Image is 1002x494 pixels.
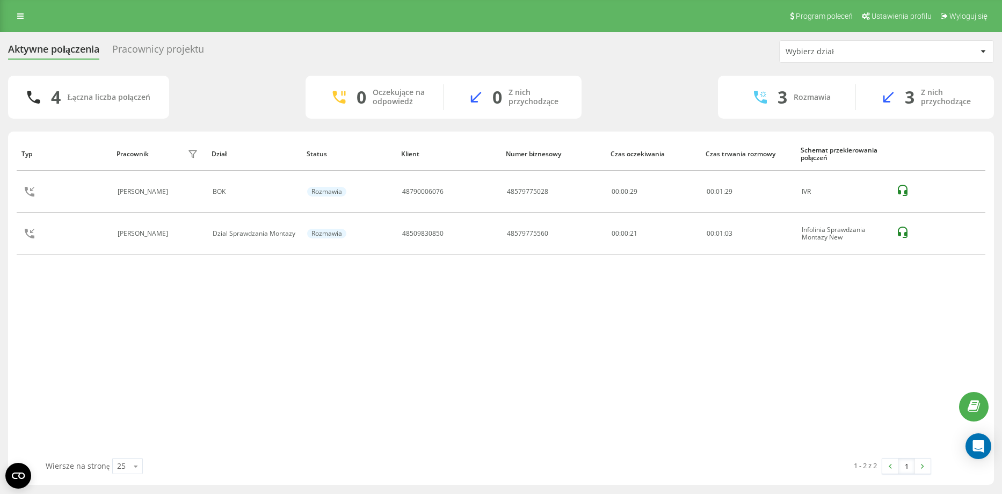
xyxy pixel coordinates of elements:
[21,150,106,158] div: Typ
[117,150,149,158] div: Pracownik
[492,87,502,107] div: 0
[5,463,31,489] button: Open CMP widget
[786,47,914,56] div: Wybierz dział
[706,150,790,158] div: Czas trwania rozmowy
[802,188,885,195] div: IVR
[802,226,885,242] div: Infolinia Sprawdzania Montazy New
[118,188,171,195] div: [PERSON_NAME]
[612,230,695,237] div: 00:00:21
[898,459,914,474] a: 1
[117,461,126,471] div: 25
[725,229,732,238] span: 03
[213,230,296,237] div: Dzial Sprawdzania Montazy
[778,87,787,107] div: 3
[402,188,444,195] div: 48790006076
[965,433,991,459] div: Open Intercom Messenger
[307,150,391,158] div: Status
[905,87,914,107] div: 3
[872,12,932,20] span: Ustawienia profilu
[118,230,171,237] div: [PERSON_NAME]
[46,461,110,471] span: Wiersze na stronę
[707,187,714,196] span: 00
[707,229,714,238] span: 00
[357,87,366,107] div: 0
[307,187,346,197] div: Rozmawia
[213,188,296,195] div: BOK
[507,230,548,237] div: 48579775560
[307,229,346,238] div: Rozmawia
[401,150,496,158] div: Klient
[67,93,150,102] div: Łączna liczba połączeń
[716,187,723,196] span: 01
[51,87,61,107] div: 4
[725,187,732,196] span: 29
[373,88,427,106] div: Oczekujące na odpowiedź
[796,12,853,20] span: Program poleceń
[507,188,548,195] div: 48579775028
[8,43,99,60] div: Aktywne połączenia
[112,43,204,60] div: Pracownicy projektu
[801,147,885,162] div: Schemat przekierowania połączeń
[611,150,695,158] div: Czas oczekiwania
[506,150,600,158] div: Numer biznesowy
[707,230,732,237] div: : :
[402,230,444,237] div: 48509830850
[794,93,831,102] div: Rozmawia
[854,460,877,471] div: 1 - 2 z 2
[612,188,695,195] div: 00:00:29
[707,188,732,195] div: : :
[716,229,723,238] span: 01
[509,88,565,106] div: Z nich przychodzące
[949,12,988,20] span: Wyloguj się
[921,88,978,106] div: Z nich przychodzące
[212,150,296,158] div: Dział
